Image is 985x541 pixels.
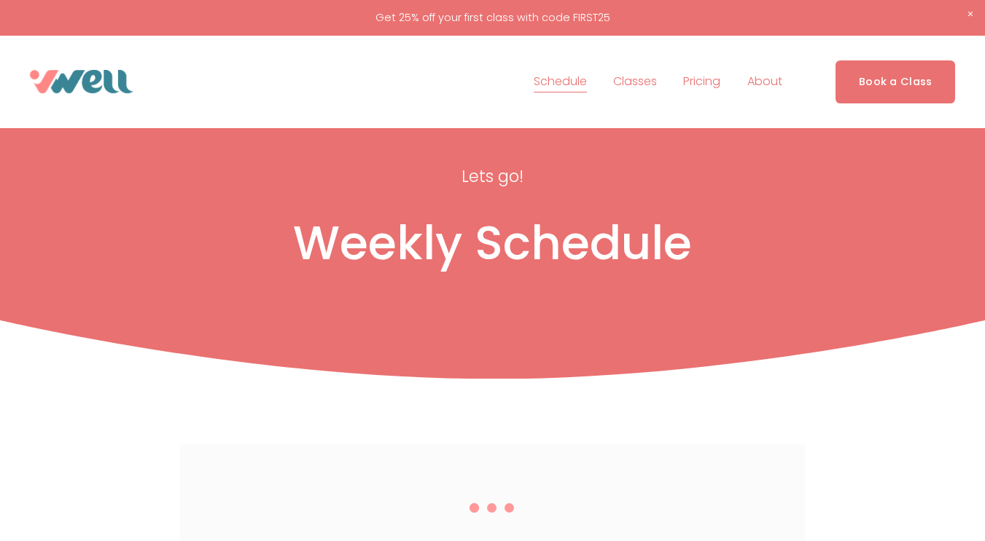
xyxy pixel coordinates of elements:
p: Lets go! [313,162,673,191]
span: About [747,71,782,92]
a: folder dropdown [613,70,657,93]
h1: Weekly Schedule [55,215,930,272]
a: folder dropdown [747,70,782,93]
a: Pricing [683,70,720,93]
a: Schedule [534,70,587,93]
span: Classes [613,71,657,92]
a: Book a Class [836,60,956,103]
img: VWell [30,70,133,93]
